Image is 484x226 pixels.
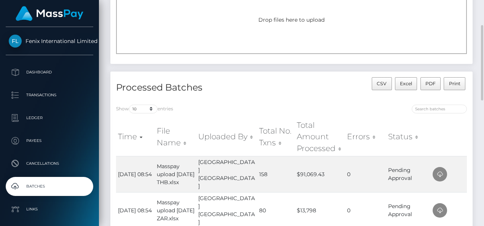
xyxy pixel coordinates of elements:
td: $91,069.43 [295,156,345,192]
label: Show entries [116,105,173,113]
span: Print [449,81,460,86]
th: Total No. Txns: activate to sort column ascending [257,118,295,156]
a: Transactions [6,86,93,105]
th: Time: activate to sort column ascending [116,118,155,156]
a: Links [6,200,93,219]
span: CSV [377,81,387,86]
img: MassPay Logo [16,6,83,21]
img: Fenix International Limited [9,35,22,48]
th: Status: activate to sort column ascending [386,118,431,156]
p: Dashboard [9,67,90,78]
span: Excel [400,81,412,86]
a: Dashboard [6,63,93,82]
span: Drop files here to upload [258,16,325,23]
button: Excel [395,77,417,90]
a: Batches [6,177,93,196]
p: Cancellations [9,158,90,169]
p: Ledger [9,112,90,124]
h4: Processed Batches [116,81,286,94]
th: Errors: activate to sort column ascending [345,118,386,156]
p: Transactions [9,89,90,101]
span: Fenix International Limited [6,38,93,45]
input: Search batches [412,105,467,113]
button: CSV [372,77,392,90]
td: Masspay upload [DATE] THB.xlsx [155,156,196,192]
th: Total Amount Processed: activate to sort column ascending [295,118,345,156]
p: Links [9,204,90,215]
a: Payees [6,131,93,150]
span: PDF [425,81,436,86]
td: Pending Approval [386,156,431,192]
select: Showentries [129,105,158,113]
button: Print [444,77,465,90]
th: Uploaded By: activate to sort column ascending [196,118,257,156]
td: [DATE] 08:54 [116,156,155,192]
p: Batches [9,181,90,192]
td: [GEOGRAPHIC_DATA] [GEOGRAPHIC_DATA] [196,156,257,192]
button: PDF [420,77,441,90]
a: Ledger [6,108,93,127]
td: 158 [257,156,295,192]
td: 0 [345,156,386,192]
p: Payees [9,135,90,146]
th: File Name: activate to sort column ascending [155,118,196,156]
a: Cancellations [6,154,93,173]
